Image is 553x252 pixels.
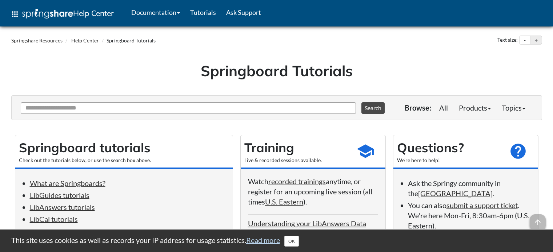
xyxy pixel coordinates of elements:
span: help [509,142,527,160]
h2: Training [244,139,349,157]
p: Watch anytime, or register for an upcoming live session (all times ). [248,176,378,207]
div: Live & recorded sessions available. [244,157,349,164]
a: Springshare Resources [11,37,63,44]
a: U.S. Eastern [265,197,303,206]
h2: Springboard tutorials [19,139,229,157]
div: Text size: [496,36,519,45]
button: Increase text size [531,36,542,45]
a: Help Center [71,37,99,44]
li: You can also . We're here Mon-Fri, 8:30am-6pm (U.S. Eastern). [408,200,531,231]
button: Close [284,236,299,247]
a: All [434,100,453,115]
a: LibAnswers tutorials [30,203,95,211]
li: Ask the Springy community in the . [408,178,531,198]
span: arrow_upward [530,214,546,230]
div: This site uses cookies as well as records your IP address for usage statistics. [4,235,549,247]
a: LibApps, LibAuth, & LTI tutorials [30,227,131,235]
a: Topics [496,100,531,115]
a: submit a support ticket [446,201,518,210]
a: What are Springboards? [30,179,105,187]
span: Help Center [73,8,114,18]
a: arrow_upward [530,215,546,224]
a: Documentation [126,3,185,21]
button: Search [361,102,385,114]
img: Springshare [22,9,73,18]
div: Check out the tutorials below, or use the search box above. [19,157,229,164]
a: recorded trainings [268,177,326,186]
a: Products [453,100,496,115]
span: apps [11,10,19,18]
div: We're here to help! [397,157,502,164]
a: LibCal tutorials [30,215,78,223]
h2: Questions? [397,139,502,157]
a: LibGuides tutorials [30,191,89,199]
button: Decrease text size [520,36,530,45]
a: apps Help Center [5,3,119,25]
h1: Springboard Tutorials [17,61,537,81]
p: Browse: [405,103,431,113]
a: Read more [246,236,280,244]
a: Tutorials [185,3,221,21]
a: Understanding your LibAnswers Data [248,219,366,228]
span: school [356,142,374,160]
li: Springboard Tutorials [100,37,156,44]
a: Ask Support [221,3,266,21]
a: [GEOGRAPHIC_DATA] [418,189,493,198]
